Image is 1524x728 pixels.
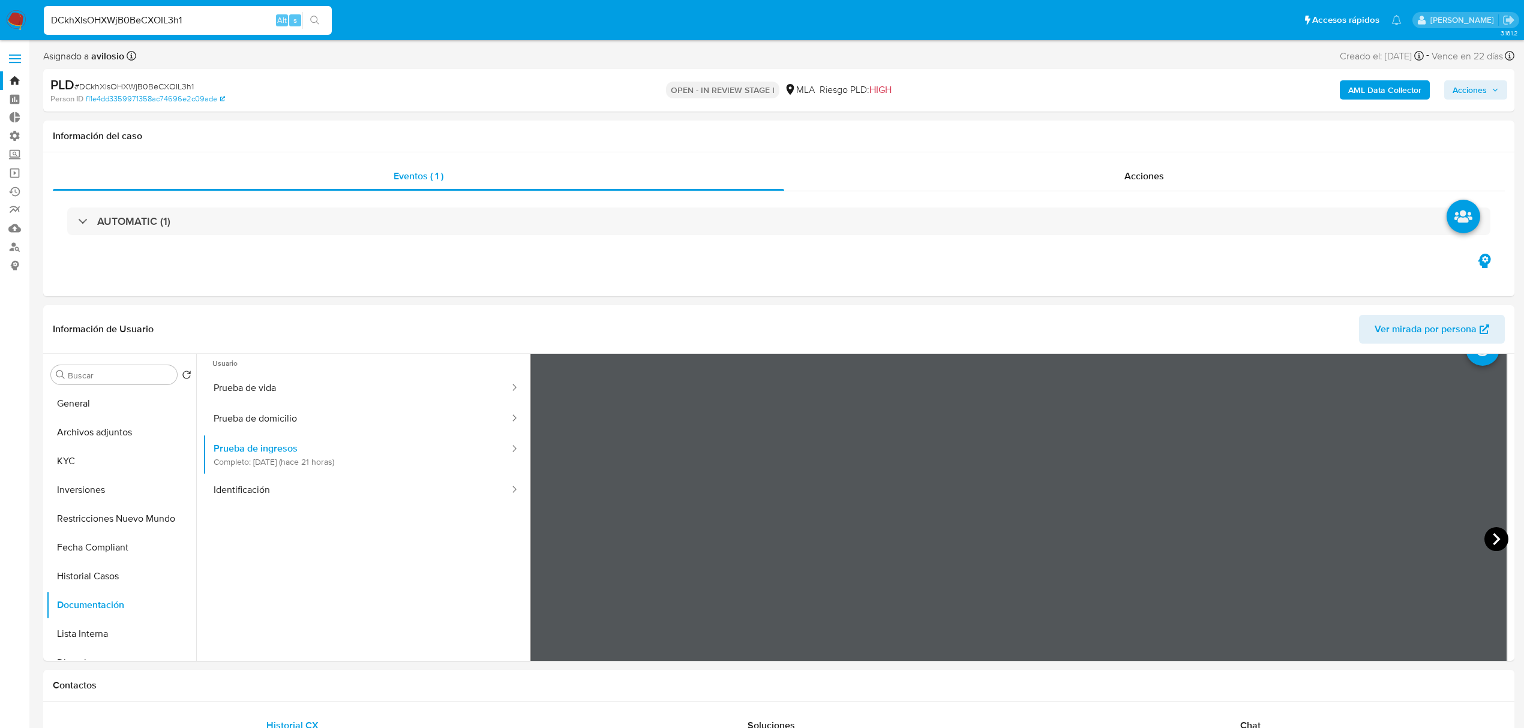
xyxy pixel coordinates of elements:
button: Buscar [56,370,65,380]
button: Acciones [1444,80,1507,100]
span: Acciones [1453,80,1487,100]
a: f11e4dd3359971358ac74696e2c09ade [86,94,225,104]
b: avilosio [89,49,124,63]
button: search-icon [302,12,327,29]
button: Restricciones Nuevo Mundo [46,504,196,533]
span: - [1426,48,1429,64]
h1: Información del caso [53,130,1505,142]
div: Creado el: [DATE] [1340,48,1424,64]
h1: Información de Usuario [53,323,154,335]
button: AML Data Collector [1340,80,1430,100]
span: Riesgo PLD: [820,83,892,97]
p: OPEN - IN REVIEW STAGE I [666,82,779,98]
a: Salir [1502,14,1515,26]
button: KYC [46,447,196,476]
button: General [46,389,196,418]
span: Vence en 22 días [1432,50,1503,63]
button: Ver mirada por persona [1359,315,1505,344]
button: Volver al orden por defecto [182,370,191,383]
span: Accesos rápidos [1312,14,1379,26]
div: AUTOMATIC (1) [67,207,1490,235]
b: AML Data Collector [1348,80,1421,100]
button: Documentación [46,591,196,619]
span: HIGH [869,83,892,97]
input: Buscar [68,370,172,381]
span: Asignado a [43,50,124,63]
h3: AUTOMATIC (1) [97,215,170,228]
input: Buscar usuario o caso... [44,13,332,28]
p: andres.vilosio@mercadolibre.com [1430,14,1498,26]
a: Notificaciones [1391,15,1402,25]
div: MLA [784,83,815,97]
button: Direcciones [46,648,196,677]
b: PLD [50,75,74,94]
span: Ver mirada por persona [1375,315,1477,344]
span: Eventos ( 1 ) [394,169,443,183]
span: Alt [277,14,287,26]
button: Archivos adjuntos [46,418,196,447]
span: # DCkhXIsOHXWjB0BeCXOIL3h1 [74,80,194,92]
span: Acciones [1124,169,1164,183]
button: Fecha Compliant [46,533,196,562]
span: s [293,14,297,26]
button: Historial Casos [46,562,196,591]
button: Inversiones [46,476,196,504]
button: Lista Interna [46,619,196,648]
h1: Contactos [53,679,1505,691]
b: Person ID [50,94,83,104]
